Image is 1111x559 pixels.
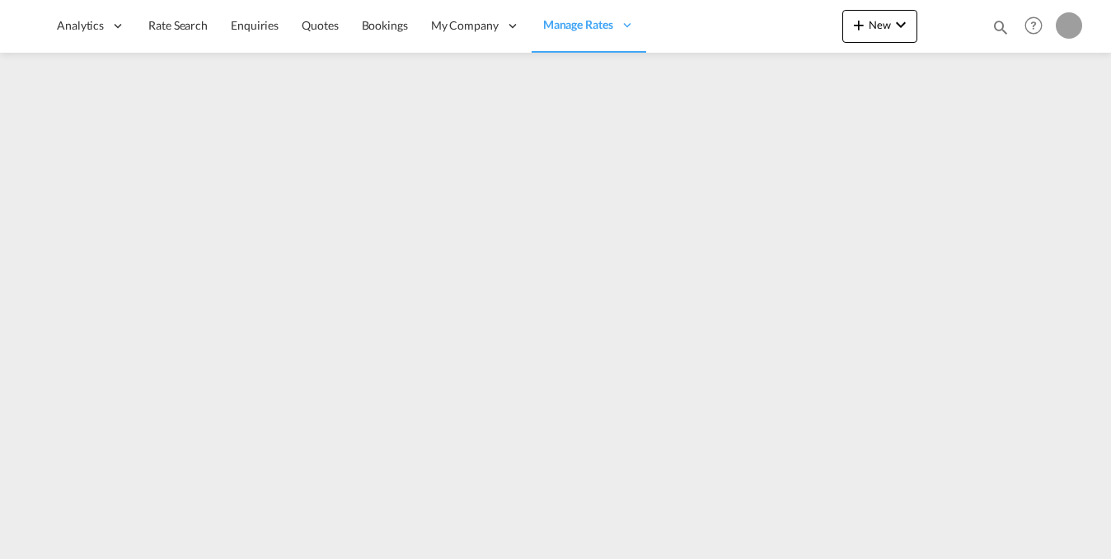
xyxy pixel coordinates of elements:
md-icon: icon-chevron-down [891,15,911,35]
span: Quotes [302,18,338,32]
span: Bookings [362,18,408,32]
span: New [849,18,911,31]
md-icon: icon-plus 400-fg [849,15,869,35]
span: Help [1020,12,1048,40]
span: Analytics [57,17,104,34]
span: Rate Search [148,18,208,32]
md-icon: icon-magnify [991,18,1010,36]
span: Enquiries [231,18,279,32]
span: My Company [431,17,499,34]
div: Help [1020,12,1056,41]
div: icon-magnify [991,18,1010,43]
button: icon-plus 400-fgNewicon-chevron-down [842,10,917,43]
span: Manage Rates [543,16,613,33]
